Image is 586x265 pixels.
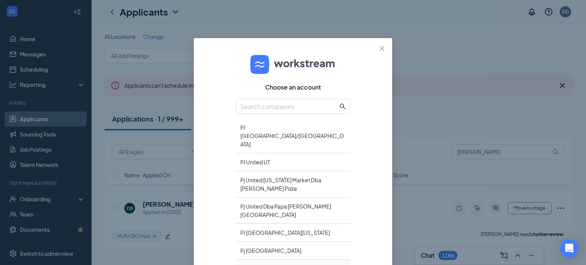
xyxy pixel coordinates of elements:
img: logo [250,55,336,74]
span: search [340,103,346,109]
div: PJ United UT [236,153,350,171]
input: Search companies [240,102,338,111]
div: Pj [GEOGRAPHIC_DATA] [236,242,350,260]
div: PJ [GEOGRAPHIC_DATA][US_STATE] [236,224,350,242]
div: Pj United [US_STATE] Market Dba [PERSON_NAME] Pizza [236,171,350,198]
span: close [379,45,385,51]
div: Open Intercom Messenger [560,239,578,257]
button: Close [372,38,392,59]
div: Pj United Dba Papa [PERSON_NAME][GEOGRAPHIC_DATA] [236,198,350,224]
div: PJ [GEOGRAPHIC_DATA]/[GEOGRAPHIC_DATA] [236,119,350,153]
span: Choose an account [265,84,321,91]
